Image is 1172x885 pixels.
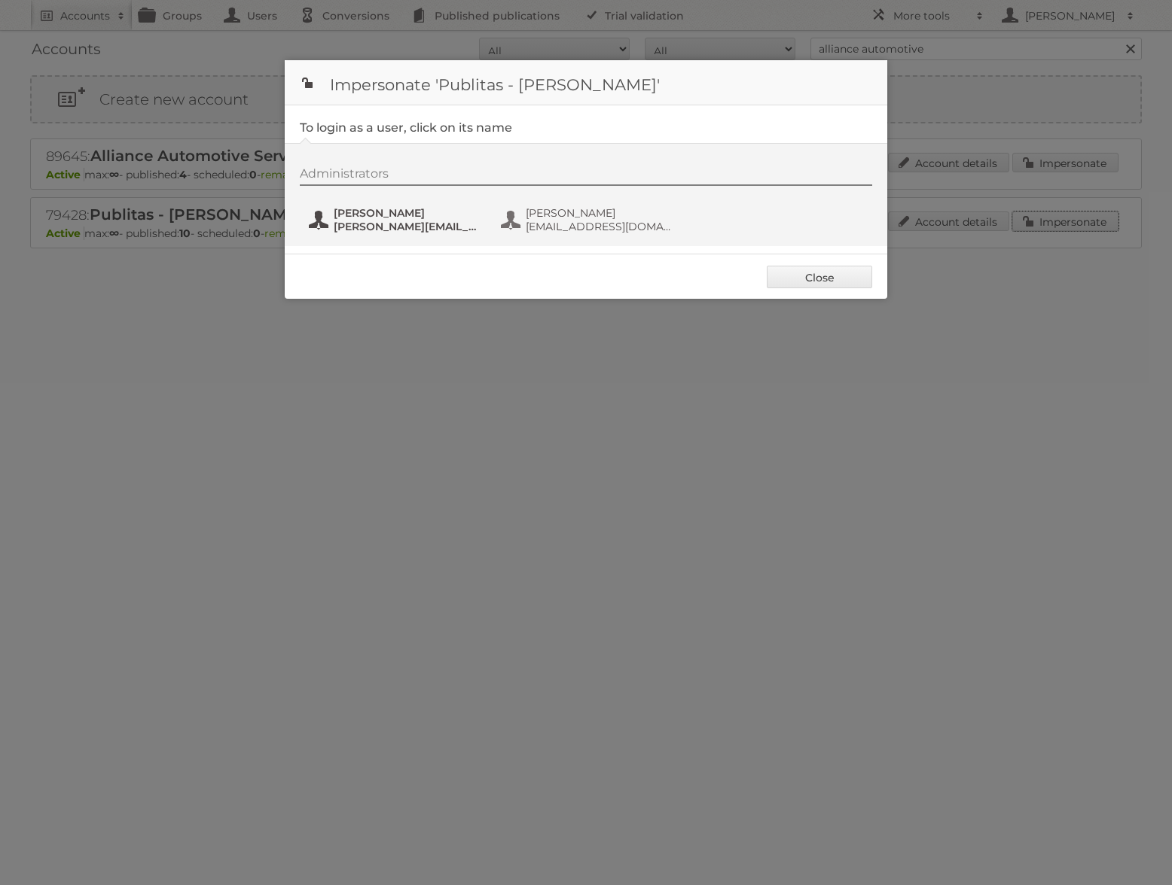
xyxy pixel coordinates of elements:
span: [PERSON_NAME] [334,206,480,220]
div: Administrators [300,166,872,186]
span: [PERSON_NAME] [526,206,672,220]
legend: To login as a user, click on its name [300,120,512,135]
h1: Impersonate 'Publitas - [PERSON_NAME]' [285,60,887,105]
button: [PERSON_NAME] [EMAIL_ADDRESS][DOMAIN_NAME] [499,205,676,235]
button: [PERSON_NAME] [PERSON_NAME][EMAIL_ADDRESS][DOMAIN_NAME] [307,205,484,235]
span: [EMAIL_ADDRESS][DOMAIN_NAME] [526,220,672,233]
a: Close [767,266,872,288]
span: [PERSON_NAME][EMAIL_ADDRESS][DOMAIN_NAME] [334,220,480,233]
